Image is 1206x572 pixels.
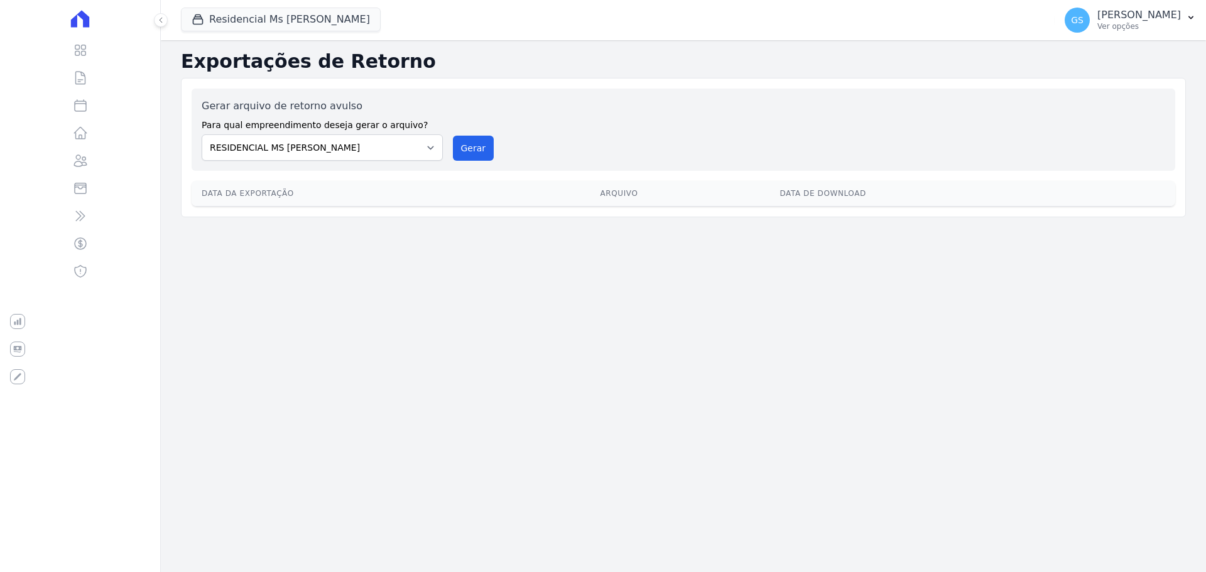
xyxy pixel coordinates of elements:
th: Data de Download [774,181,1137,206]
span: GS [1071,16,1084,24]
th: Data da Exportação [192,181,595,206]
p: Ver opções [1097,21,1181,31]
h2: Exportações de Retorno [181,50,1186,73]
button: GS [PERSON_NAME] Ver opções [1055,3,1206,38]
p: [PERSON_NAME] [1097,9,1181,21]
button: Gerar [453,136,494,161]
button: Residencial Ms [PERSON_NAME] [181,8,381,31]
label: Gerar arquivo de retorno avulso [202,99,443,114]
th: Arquivo [595,181,775,206]
label: Para qual empreendimento deseja gerar o arquivo? [202,114,443,132]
